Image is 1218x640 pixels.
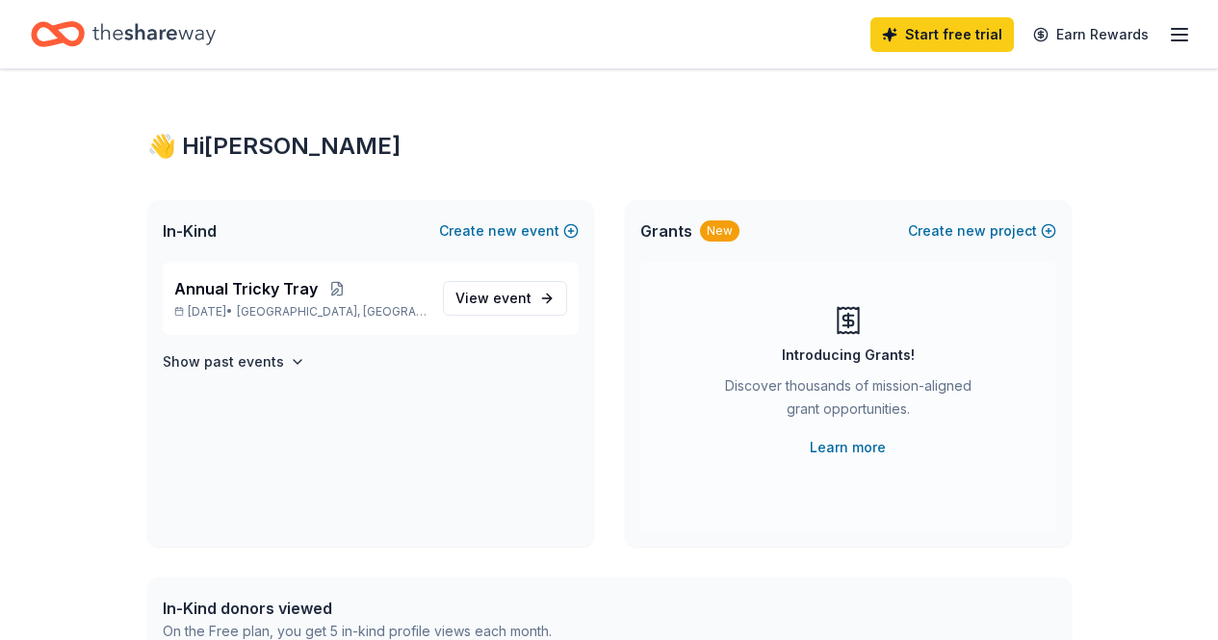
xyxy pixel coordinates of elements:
p: [DATE] • [174,304,428,320]
span: new [957,219,986,243]
a: Earn Rewards [1022,17,1160,52]
h4: Show past events [163,350,284,373]
div: In-Kind donors viewed [163,597,552,620]
span: new [488,219,517,243]
div: 👋 Hi [PERSON_NAME] [147,131,1072,162]
span: In-Kind [163,219,217,243]
button: Show past events [163,350,305,373]
div: Discover thousands of mission-aligned grant opportunities. [717,374,979,428]
a: Learn more [810,436,886,459]
span: View [455,287,531,310]
a: Home [31,12,216,57]
button: Createnewevent [439,219,579,243]
a: View event [443,281,567,316]
div: New [700,220,739,242]
span: event [493,290,531,306]
span: Grants [640,219,692,243]
span: Annual Tricky Tray [174,277,318,300]
div: Introducing Grants! [782,344,915,367]
span: [GEOGRAPHIC_DATA], [GEOGRAPHIC_DATA] [237,304,427,320]
a: Start free trial [870,17,1014,52]
button: Createnewproject [908,219,1056,243]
